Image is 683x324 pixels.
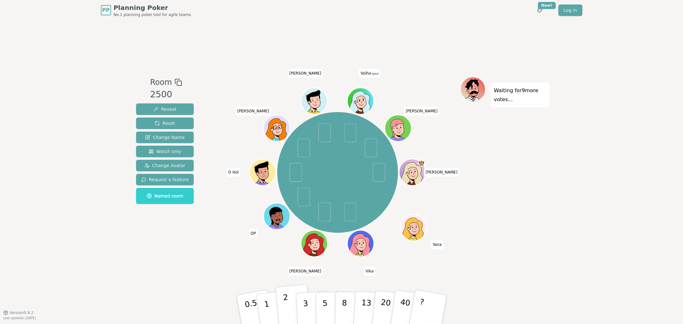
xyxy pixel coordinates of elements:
span: Change Name [145,134,184,141]
p: Waiting for 9 more votes... [494,86,547,104]
span: Planning Poker [114,3,191,12]
button: Change Name [136,132,194,143]
button: Change Avatar [136,160,194,171]
button: Named room [136,188,194,204]
span: Change Avatar [144,162,185,169]
span: (you) [371,72,379,75]
span: No.1 planning poker tool for agile teams [114,12,191,17]
span: Watch only [149,148,181,155]
span: Request a feature [141,176,189,183]
button: Reveal [136,103,194,115]
span: Room [150,77,172,88]
span: Click to change your name [364,267,375,276]
span: Last updated: [DATE] [3,316,36,320]
span: Click to change your name [288,69,323,78]
button: Reset [136,117,194,129]
button: Watch only [136,146,194,157]
span: Click to change your name [404,107,439,116]
span: Click to change your name [359,69,380,78]
button: Version0.9.2 [3,310,34,315]
a: Log in [558,4,582,16]
span: Click to change your name [431,240,443,249]
span: Click to change your name [424,168,459,177]
button: New! [534,4,546,16]
button: Click to change your avatar [348,88,373,113]
span: Click to change your name [249,229,257,238]
span: Version 0.9.2 [10,310,34,315]
span: Click to change your name [288,267,323,276]
div: 2500 [150,88,182,101]
button: Request a feature [136,174,194,185]
span: Reset [155,120,175,126]
span: Reveal [153,106,176,112]
span: Click to change your name [227,168,240,177]
span: Named room [147,193,183,199]
div: New! [538,2,556,9]
span: Anna is the host [418,160,425,166]
span: PP [102,6,110,14]
span: Click to change your name [236,107,271,116]
a: PPPlanning PokerNo.1 planning poker tool for agile teams [101,3,191,17]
